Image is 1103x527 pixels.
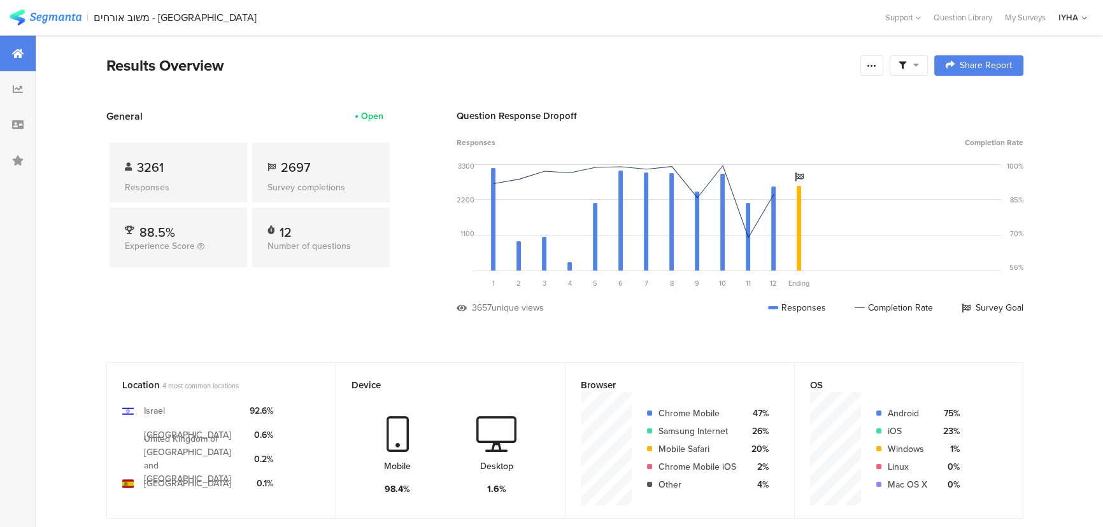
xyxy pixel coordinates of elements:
[768,301,826,314] div: Responses
[927,11,999,24] a: Question Library
[581,378,758,392] div: Browser
[855,301,933,314] div: Completion Rate
[385,482,410,496] div: 98.4%
[267,239,351,253] span: Number of questions
[492,278,495,288] span: 1
[384,460,411,473] div: Mobile
[352,378,529,392] div: Device
[810,378,986,392] div: OS
[888,460,927,474] div: Linux
[937,460,960,474] div: 0%
[144,432,239,486] div: United Kingdom of [GEOGRAPHIC_DATA] and [GEOGRAPHIC_DATA]
[250,477,273,490] div: 0.1%
[457,109,1023,123] div: Question Response Dropoff
[644,278,648,288] span: 7
[106,54,854,77] div: Results Overview
[487,482,506,496] div: 1.6%
[746,442,769,456] div: 20%
[658,425,736,438] div: Samsung Internet
[658,460,736,474] div: Chrome Mobile iOS
[746,460,769,474] div: 2%
[746,407,769,420] div: 47%
[144,477,231,490] div: [GEOGRAPHIC_DATA]
[795,172,804,181] i: Survey Goal
[695,278,699,288] span: 9
[746,278,751,288] span: 11
[250,404,273,418] div: 92.6%
[94,11,257,24] div: משוב אורחים - [GEOGRAPHIC_DATA]
[1010,195,1023,205] div: 85%
[746,425,769,438] div: 26%
[480,460,513,473] div: Desktop
[516,278,521,288] span: 2
[280,223,292,235] div: 12
[888,407,927,420] div: Android
[937,407,960,420] div: 75%
[122,378,299,392] div: Location
[999,11,1052,24] a: My Surveys
[593,278,597,288] span: 5
[888,442,927,456] div: Windows
[492,301,544,314] div: unique views
[144,428,231,442] div: [GEOGRAPHIC_DATA]
[658,478,736,491] div: Other
[281,158,310,177] span: 2697
[10,10,82,25] img: segmanta logo
[658,407,736,420] div: Chrome Mobile
[106,109,143,123] span: General
[1010,228,1023,239] div: 70%
[618,278,623,288] span: 6
[960,61,1012,70] span: Share Report
[888,478,927,491] div: Mac OS X
[139,223,175,242] span: 88.5%
[770,278,777,288] span: 12
[250,428,273,442] div: 0.6%
[1058,11,1078,24] div: IYHA
[719,278,726,288] span: 10
[965,137,1023,148] span: Completion Rate
[361,109,383,123] div: Open
[458,161,474,171] div: 3300
[543,278,546,288] span: 3
[125,181,232,194] div: Responses
[472,301,492,314] div: 3657
[1007,161,1023,171] div: 100%
[786,278,812,288] div: Ending
[125,239,195,253] span: Experience Score
[1009,262,1023,272] div: 56%
[144,404,165,418] div: Israel
[962,301,1023,314] div: Survey Goal
[937,478,960,491] div: 0%
[250,453,273,466] div: 0.2%
[460,228,474,239] div: 1100
[937,425,960,438] div: 23%
[457,195,474,205] div: 2200
[457,137,495,148] span: Responses
[888,425,927,438] div: iOS
[670,278,674,288] span: 8
[937,442,960,456] div: 1%
[162,381,239,391] span: 4 most common locations
[746,478,769,491] div: 4%
[87,10,89,25] div: |
[885,8,921,27] div: Support
[267,181,374,194] div: Survey completions
[137,158,164,177] span: 3261
[658,442,736,456] div: Mobile Safari
[568,278,572,288] span: 4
